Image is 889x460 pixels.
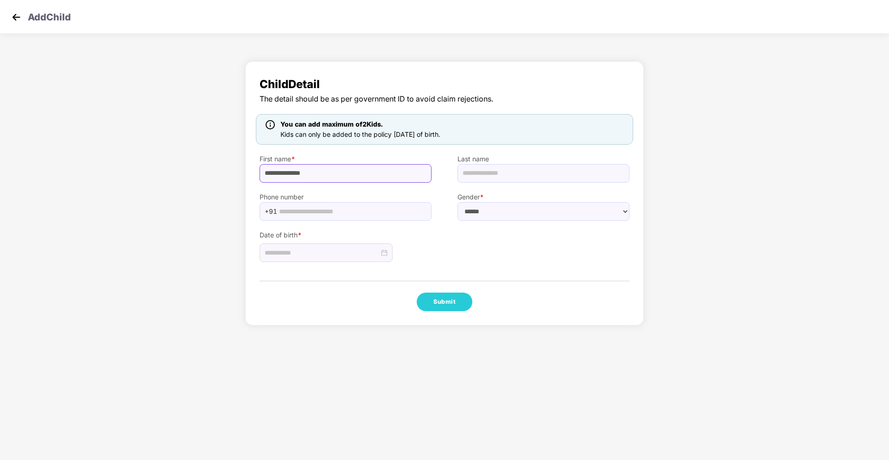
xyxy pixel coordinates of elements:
span: You can add maximum of 2 Kids. [280,120,383,128]
img: icon [266,120,275,129]
span: Kids can only be added to the policy [DATE] of birth. [280,130,440,138]
p: Add Child [28,10,71,21]
span: +91 [265,204,277,218]
label: Phone number [260,192,432,202]
img: svg+xml;base64,PHN2ZyB4bWxucz0iaHR0cDovL3d3dy53My5vcmcvMjAwMC9zdmciIHdpZHRoPSIzMCIgaGVpZ2h0PSIzMC... [9,10,23,24]
span: Child Detail [260,76,629,93]
label: Date of birth [260,230,432,240]
label: Gender [457,192,629,202]
button: Submit [417,293,472,311]
label: First name [260,154,432,164]
label: Last name [457,154,629,164]
span: The detail should be as per government ID to avoid claim rejections. [260,93,629,105]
